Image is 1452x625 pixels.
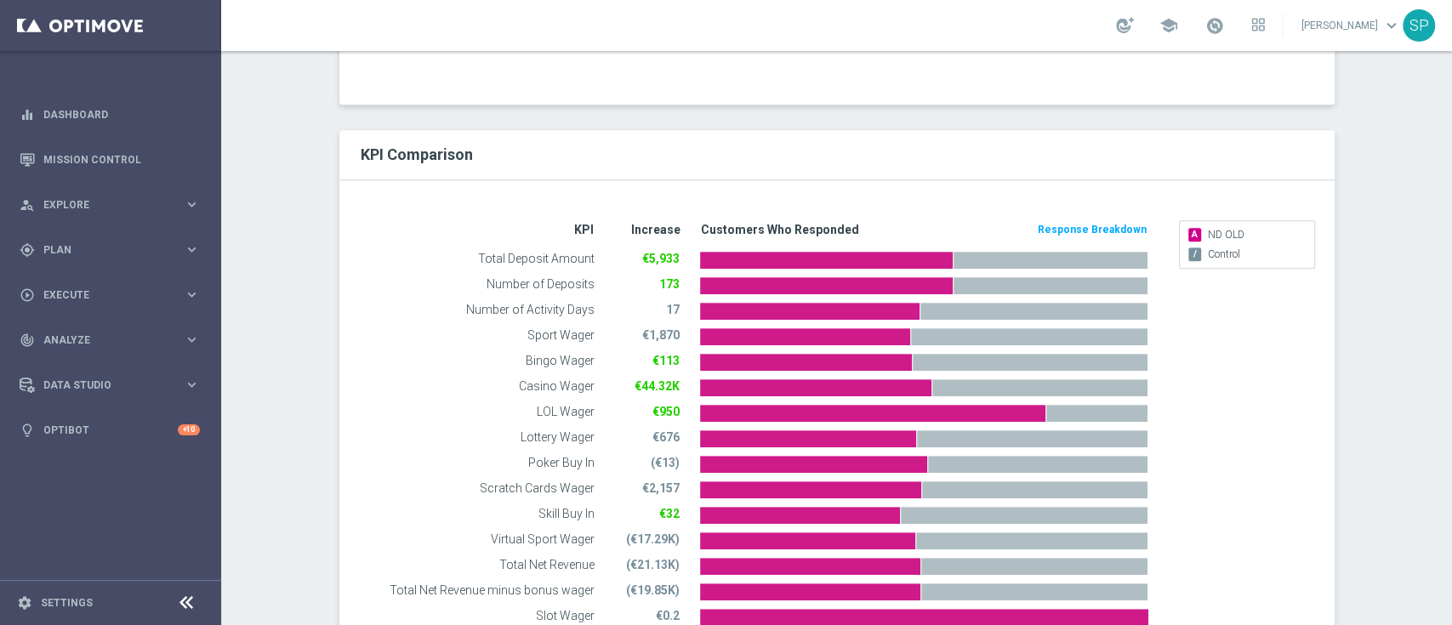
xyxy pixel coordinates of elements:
[41,598,93,608] a: Settings
[43,137,200,182] a: Mission Control
[599,277,680,294] span: 173
[43,380,184,390] span: Data Studio
[599,507,680,524] span: €32
[599,430,680,447] span: €676
[701,223,859,237] span: Customers Who Responded
[20,287,35,303] i: play_circle_outline
[20,423,35,438] i: lightbulb
[350,252,595,269] span: Total Deposit Amount
[599,354,680,371] span: €113
[350,354,595,371] span: Bingo Wager
[599,328,680,345] span: €1,870
[1159,16,1178,35] span: school
[599,252,680,269] span: €5,933
[20,407,200,452] div: Optibot
[599,558,680,575] span: (€21.13K)
[20,242,184,258] div: Plan
[20,197,35,213] i: person_search
[184,287,200,303] i: keyboard_arrow_right
[20,197,184,213] div: Explore
[20,107,35,122] i: equalizer
[350,558,595,575] span: Total Net Revenue
[19,198,201,212] button: person_search Explore keyboard_arrow_right
[599,379,680,396] span: €44.32K
[599,583,680,600] span: (€19.85K)
[361,145,473,163] span: KPI Comparison
[350,277,595,294] span: Number of Deposits
[1188,247,1202,261] span: /
[20,378,184,393] div: Data Studio
[1403,9,1435,42] div: SP
[20,287,184,303] div: Execute
[599,456,680,473] span: (€13)
[350,430,595,447] span: Lottery Wager
[19,378,201,392] button: Data Studio keyboard_arrow_right
[350,583,595,600] span: Total Net Revenue minus bonus wager
[350,532,595,549] span: Virtual Sport Wager
[350,405,595,422] span: LOL Wager
[19,153,201,167] button: Mission Control
[599,405,680,422] span: €950
[19,288,201,302] button: play_circle_outline Execute keyboard_arrow_right
[350,303,595,320] span: Number of Activity Days
[599,532,680,549] span: (€17.29K)
[184,332,200,348] i: keyboard_arrow_right
[350,507,595,524] span: Skill Buy In
[43,92,200,137] a: Dashboard
[178,424,200,435] div: +10
[20,332,184,348] div: Analyze
[350,379,595,396] span: Casino Wager
[1188,228,1202,241] span: A
[43,407,178,452] a: Optibot
[631,223,680,237] span: Increase
[350,456,595,473] span: Poker Buy In
[20,332,35,348] i: track_changes
[1208,228,1305,242] span: ND OLD
[1208,247,1305,262] span: Control
[1300,13,1403,38] a: [PERSON_NAME]keyboard_arrow_down
[20,137,200,182] div: Mission Control
[17,595,32,611] i: settings
[43,335,184,345] span: Analyze
[184,196,200,213] i: keyboard_arrow_right
[599,303,680,320] span: 17
[20,92,200,137] div: Dashboard
[20,242,35,258] i: gps_fixed
[184,377,200,393] i: keyboard_arrow_right
[19,243,201,257] button: gps_fixed Plan keyboard_arrow_right
[599,481,680,498] span: €2,157
[1036,220,1148,239] button: Response Breakdown
[574,223,594,237] span: KPI
[19,423,201,437] button: lightbulb Optibot +10
[43,290,184,300] span: Execute
[43,200,184,210] span: Explore
[19,333,201,347] button: track_changes Analyze keyboard_arrow_right
[1382,16,1401,35] span: keyboard_arrow_down
[184,241,200,258] i: keyboard_arrow_right
[350,481,595,498] span: Scratch Cards Wager
[43,245,184,255] span: Plan
[350,328,595,345] span: Sport Wager
[19,108,201,122] button: equalizer Dashboard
